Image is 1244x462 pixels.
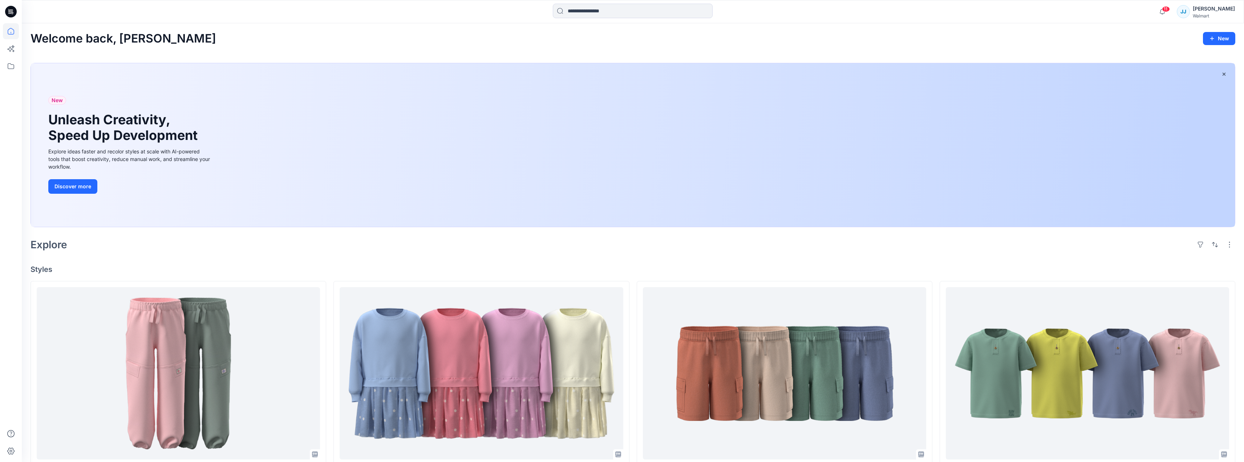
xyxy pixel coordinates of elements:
[31,265,1235,274] h4: Styles
[1193,4,1235,13] div: [PERSON_NAME]
[340,287,623,460] a: HQ022374 TUTU SWEATSHIRT DRESS 6364-A
[48,179,212,194] a: Discover more
[48,179,97,194] button: Discover more
[643,287,926,460] a: HQ022389_KNIT CARGO SHORT
[48,112,201,143] h1: Unleash Creativity, Speed Up Development
[1193,13,1235,19] div: Walmart
[1177,5,1190,18] div: JJ
[48,148,212,170] div: Explore ideas faster and recolor styles at scale with AI-powered tools that boost creativity, red...
[52,96,63,105] span: New
[1203,32,1235,45] button: New
[1162,6,1170,12] span: 11
[946,287,1229,460] a: HQ025925 SLUB HENLEY
[31,32,216,45] h2: Welcome back, [PERSON_NAME]
[37,287,320,460] a: HQ022370 PARACHUTE JOGGER_P6392
[31,239,67,250] h2: Explore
